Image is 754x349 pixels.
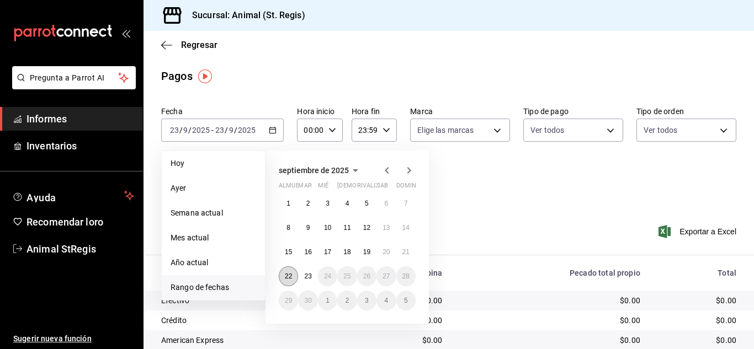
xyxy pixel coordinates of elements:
[304,248,311,256] font: 16
[410,107,433,116] font: Marca
[337,182,402,189] font: [DEMOGRAPHIC_DATA]
[26,113,67,125] font: Informes
[343,248,351,256] abbr: 18 de septiembre de 2025
[279,266,298,286] button: 22 de septiembre de 2025
[530,126,564,135] font: Ver todos
[402,248,410,256] abbr: 21 de septiembre de 2025
[171,159,184,168] font: Hoy
[326,200,330,207] abbr: 3 de septiembre de 2025
[279,182,311,189] font: almuerzo
[285,272,292,280] abbr: 22 de septiembre de 2025
[12,66,136,89] button: Pregunta a Parrot AI
[326,297,330,304] font: 1
[523,107,569,116] font: Tipo de pago
[179,126,183,135] font: /
[279,242,298,262] button: 15 de septiembre de 2025
[198,69,212,83] img: Marcador de información sobre herramientas
[26,243,96,255] font: Animal StRegis
[644,126,677,135] font: Ver todos
[363,224,370,232] font: 12
[661,225,736,238] button: Exportar a Excel
[396,242,416,262] button: 21 de septiembre de 2025
[30,73,105,82] font: Pregunta a Parrot AI
[402,248,410,256] font: 21
[306,200,310,207] abbr: 2 de septiembre de 2025
[285,248,292,256] font: 15
[215,126,225,135] input: --
[279,194,298,213] button: 1 de septiembre de 2025
[26,192,56,203] font: Ayuda
[376,242,396,262] button: 20 de septiembre de 2025
[298,182,311,189] font: mar
[679,227,736,236] font: Exportar a Excel
[306,224,310,232] font: 9
[363,224,370,232] abbr: 12 de septiembre de 2025
[384,200,388,207] font: 6
[324,272,331,280] abbr: 24 de septiembre de 2025
[396,291,416,310] button: 5 de octubre de 2025
[169,126,179,135] input: --
[26,216,103,228] font: Recomendar loro
[343,272,351,280] font: 25
[318,291,337,310] button: 1 de octubre de 2025
[620,296,640,305] font: $0.00
[357,218,376,238] button: 12 de septiembre de 2025
[298,218,317,238] button: 9 de septiembre de 2025
[396,194,416,213] button: 7 de septiembre de 2025
[318,182,328,189] font: mié
[324,248,331,256] abbr: 17 de septiembre de 2025
[229,126,234,135] input: --
[324,248,331,256] font: 17
[383,224,390,232] abbr: 13 de septiembre de 2025
[285,297,292,304] font: 29
[306,200,310,207] font: 2
[183,126,188,135] input: --
[716,296,736,305] font: $0.00
[337,266,357,286] button: 25 de septiembre de 2025
[188,126,192,135] font: /
[636,107,684,116] font: Tipo de orden
[337,218,357,238] button: 11 de septiembre de 2025
[357,182,387,189] font: rivalizar
[171,184,187,192] font: Ayer
[171,233,209,242] font: Mes actual
[402,272,410,280] font: 28
[422,316,443,325] font: $0.00
[718,269,736,277] font: Total
[286,224,290,232] abbr: 8 de septiembre de 2025
[383,272,390,280] font: 27
[171,208,223,217] font: Semana actual
[318,266,337,286] button: 24 de septiembre de 2025
[304,297,311,304] font: 30
[376,182,388,189] font: sab
[404,297,408,304] abbr: 5 de octubre de 2025
[298,266,317,286] button: 23 de septiembre de 2025
[304,272,311,280] abbr: 23 de septiembre de 2025
[343,272,351,280] abbr: 25 de septiembre de 2025
[620,336,640,345] font: $0.00
[357,266,376,286] button: 26 de septiembre de 2025
[365,297,369,304] font: 3
[225,126,228,135] font: /
[161,296,189,305] font: Efectivo
[318,218,337,238] button: 10 de septiembre de 2025
[211,126,214,135] font: -
[383,272,390,280] abbr: 27 de septiembre de 2025
[404,200,408,207] abbr: 7 de septiembre de 2025
[352,107,380,116] font: Hora fin
[171,258,208,267] font: Año actual
[383,248,390,256] font: 20
[181,40,217,50] font: Regresar
[396,182,423,189] font: dominio
[237,126,256,135] input: ----
[402,224,410,232] font: 14
[326,200,330,207] font: 3
[396,266,416,286] button: 28 de septiembre de 2025
[279,291,298,310] button: 29 de septiembre de 2025
[324,272,331,280] font: 24
[161,336,224,345] font: American Express
[376,218,396,238] button: 13 de septiembre de 2025
[404,200,408,207] font: 7
[363,248,370,256] font: 19
[357,182,387,194] abbr: viernes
